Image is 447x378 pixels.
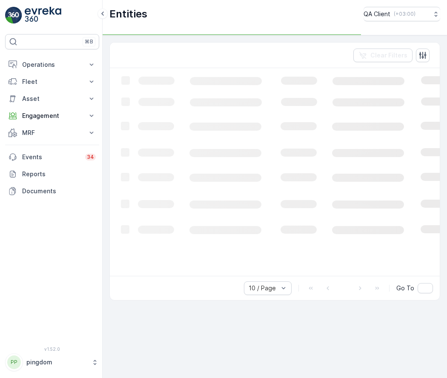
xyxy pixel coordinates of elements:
button: Fleet [5,73,99,90]
a: Reports [5,166,99,183]
p: Clear Filters [370,51,407,60]
p: ( +03:00 ) [394,11,415,17]
span: v 1.52.0 [5,346,99,352]
img: logo [5,7,22,24]
div: PP [7,355,21,369]
p: MRF [22,129,82,137]
button: Asset [5,90,99,107]
button: MRF [5,124,99,141]
p: Asset [22,94,82,103]
p: 34 [87,154,94,160]
p: Events [22,153,80,161]
p: Entities [109,7,147,21]
button: Operations [5,56,99,73]
p: Fleet [22,77,82,86]
span: Go To [396,284,414,292]
img: logo_light-DOdMpM7g.png [25,7,61,24]
button: PPpingdom [5,353,99,371]
button: Engagement [5,107,99,124]
p: ⌘B [85,38,93,45]
a: Events34 [5,149,99,166]
button: QA Client(+03:00) [364,7,440,21]
p: Engagement [22,112,82,120]
p: Reports [22,170,96,178]
a: Documents [5,183,99,200]
p: pingdom [26,358,87,367]
p: Documents [22,187,96,195]
button: Clear Filters [353,49,413,62]
p: QA Client [364,10,390,18]
p: Operations [22,60,82,69]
